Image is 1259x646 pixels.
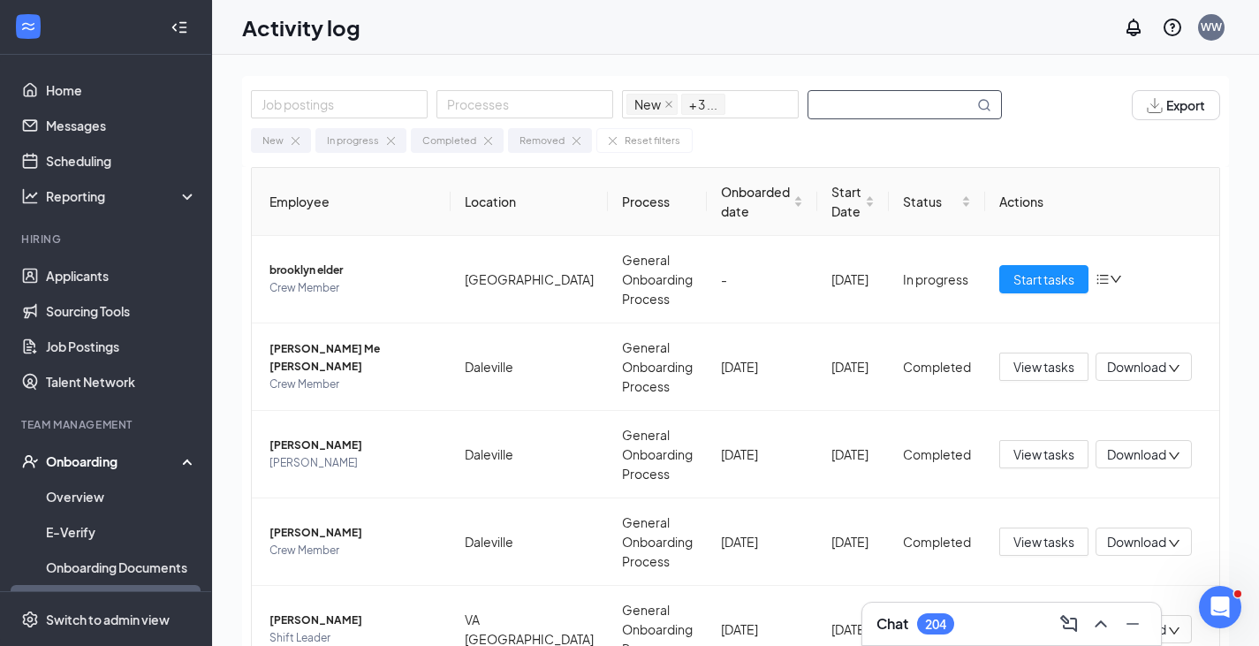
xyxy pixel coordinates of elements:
[21,452,39,470] svg: UserCheck
[242,12,360,42] h1: Activity log
[171,19,188,36] svg: Collapse
[46,258,197,293] a: Applicants
[889,168,985,236] th: Status
[608,498,707,586] td: General Onboarding Process
[1055,610,1083,638] button: ComposeMessage
[608,168,707,236] th: Process
[46,187,198,205] div: Reporting
[999,353,1088,381] button: View tasks
[46,550,197,585] a: Onboarding Documents
[269,542,436,559] span: Crew Member
[269,612,436,629] span: [PERSON_NAME]
[876,614,908,634] h3: Chat
[46,479,197,514] a: Overview
[46,72,197,108] a: Home
[608,323,707,411] td: General Onboarding Process
[252,168,451,236] th: Employee
[46,611,170,628] div: Switch to admin view
[1107,358,1166,376] span: Download
[1013,445,1074,464] span: View tasks
[721,270,803,289] div: -
[46,143,197,179] a: Scheduling
[999,440,1088,468] button: View tasks
[451,323,608,411] td: Daleville
[46,364,197,399] a: Talent Network
[1168,625,1180,637] span: down
[1132,90,1220,120] button: Export
[634,95,661,114] span: New
[903,192,958,211] span: Status
[451,168,608,236] th: Location
[1122,613,1143,635] svg: Minimize
[626,94,678,115] span: New
[46,329,197,364] a: Job Postings
[1166,99,1205,111] span: Export
[451,236,608,323] td: [GEOGRAPHIC_DATA]
[269,437,436,454] span: [PERSON_NAME]
[1013,270,1074,289] span: Start tasks
[1201,19,1222,34] div: WW
[831,619,875,639] div: [DATE]
[1107,533,1166,551] span: Download
[689,95,717,114] span: + 3 ...
[999,265,1088,293] button: Start tasks
[46,585,197,620] a: Activity log
[721,619,803,639] div: [DATE]
[817,168,889,236] th: Start Date
[21,417,193,432] div: Team Management
[903,357,971,376] div: Completed
[1110,273,1122,285] span: down
[664,100,673,109] span: close
[999,528,1088,556] button: View tasks
[19,18,37,35] svg: WorkstreamLogo
[1119,610,1147,638] button: Minimize
[1162,17,1183,38] svg: QuestionInfo
[831,357,875,376] div: [DATE]
[903,445,971,464] div: Completed
[608,411,707,498] td: General Onboarding Process
[1090,613,1111,635] svg: ChevronUp
[46,452,182,470] div: Onboarding
[269,262,436,279] span: brooklyn elder
[1013,532,1074,551] span: View tasks
[21,232,193,247] div: Hiring
[451,411,608,498] td: Daleville
[422,133,476,148] div: Completed
[707,168,817,236] th: Onboarded date
[608,236,707,323] td: General Onboarding Process
[721,532,803,551] div: [DATE]
[46,514,197,550] a: E-Verify
[903,270,971,289] div: In progress
[269,279,436,297] span: Crew Member
[269,524,436,542] span: [PERSON_NAME]
[269,340,436,376] span: [PERSON_NAME] Me [PERSON_NAME]
[269,376,436,393] span: Crew Member
[721,182,790,221] span: Onboarded date
[831,445,875,464] div: [DATE]
[831,182,861,221] span: Start Date
[831,532,875,551] div: [DATE]
[625,133,680,148] div: Reset filters
[21,187,39,205] svg: Analysis
[46,293,197,329] a: Sourcing Tools
[985,168,1219,236] th: Actions
[451,498,608,586] td: Daleville
[721,357,803,376] div: [DATE]
[327,133,379,148] div: In progress
[46,108,197,143] a: Messages
[1168,362,1180,375] span: down
[21,611,39,628] svg: Settings
[269,454,436,472] span: [PERSON_NAME]
[1168,537,1180,550] span: down
[1058,613,1080,635] svg: ComposeMessage
[1013,357,1074,376] span: View tasks
[1096,272,1110,286] span: bars
[1199,586,1241,628] iframe: Intercom live chat
[681,94,725,115] span: + 3 ...
[903,532,971,551] div: Completed
[1123,17,1144,38] svg: Notifications
[925,617,946,632] div: 204
[1107,445,1166,464] span: Download
[520,133,565,148] div: Removed
[831,270,875,289] div: [DATE]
